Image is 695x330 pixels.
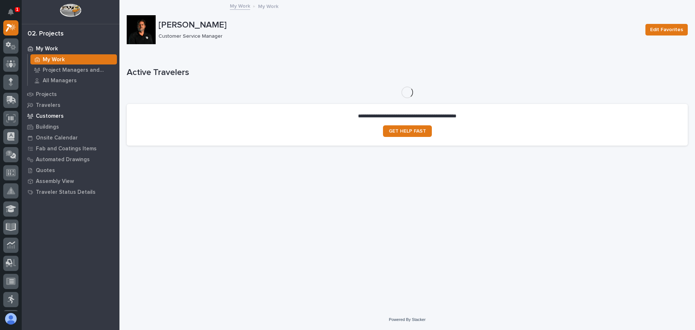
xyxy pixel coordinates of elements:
a: Projects [22,89,119,100]
a: Travelers [22,100,119,110]
button: users-avatar [3,311,18,326]
span: GET HELP FAST [389,129,426,134]
a: All Managers [28,75,119,85]
a: Customers [22,110,119,121]
a: My Work [230,1,250,10]
p: Onsite Calendar [36,135,78,141]
a: Powered By Stacker [389,317,425,322]
p: My Work [36,46,58,52]
a: Onsite Calendar [22,132,119,143]
button: Edit Favorites [645,24,688,35]
p: Customer Service Manager [159,33,637,39]
p: My Work [258,2,278,10]
a: Automated Drawings [22,154,119,165]
p: Customers [36,113,64,120]
img: Workspace Logo [60,4,81,17]
p: Project Managers and Engineers [43,67,114,74]
p: Fab and Coatings Items [36,146,97,152]
p: Quotes [36,167,55,174]
p: 1 [16,7,18,12]
a: GET HELP FAST [383,125,432,137]
button: Notifications [3,4,18,20]
a: Quotes [22,165,119,176]
p: [PERSON_NAME] [159,20,640,30]
p: Assembly View [36,178,74,185]
span: Edit Favorites [650,25,683,34]
h1: Active Travelers [127,67,688,78]
a: Buildings [22,121,119,132]
div: 02. Projects [28,30,64,38]
a: Fab and Coatings Items [22,143,119,154]
p: My Work [43,57,65,63]
a: Assembly View [22,176,119,187]
p: Buildings [36,124,59,130]
a: Traveler Status Details [22,187,119,197]
div: Notifications1 [9,9,18,20]
a: My Work [22,43,119,54]
p: Traveler Status Details [36,189,96,196]
p: All Managers [43,78,77,84]
a: Project Managers and Engineers [28,65,119,75]
p: Travelers [36,102,60,109]
p: Automated Drawings [36,156,90,163]
p: Projects [36,91,57,98]
a: My Work [28,54,119,64]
